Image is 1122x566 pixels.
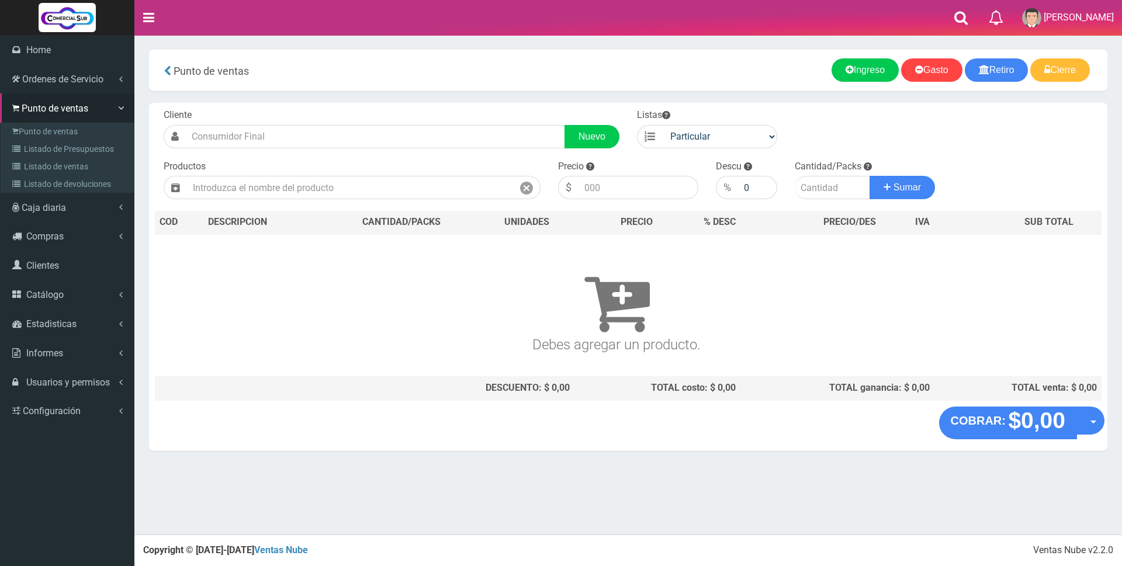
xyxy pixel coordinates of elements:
[704,216,736,227] span: % DESC
[26,289,64,300] span: Catálogo
[1008,408,1065,433] strong: $0,00
[26,377,110,388] span: Usuarios y permisos
[4,158,134,175] a: Listado de ventas
[915,216,930,227] span: IVA
[558,176,579,199] div: $
[894,182,921,192] span: Sumar
[1033,544,1113,557] div: Ventas Nube v2.2.0
[22,202,66,213] span: Caja diaria
[965,58,1028,82] a: Retiro
[26,348,63,359] span: Informes
[160,251,1073,352] h3: Debes agregar un producto.
[324,211,479,234] th: CANTIDAD/PACKS
[1030,58,1090,82] a: Cierre
[203,211,324,234] th: DES
[579,176,698,199] input: 000
[26,260,59,271] span: Clientes
[39,3,96,32] img: Logo grande
[186,125,565,148] input: Consumidor Final
[795,160,861,173] label: Cantidad/Packs
[558,160,584,173] label: Precio
[579,381,736,395] div: TOTAL costo: $ 0,00
[637,109,670,122] label: Listas
[1022,8,1041,27] img: User Image
[565,125,619,148] a: Nuevo
[939,381,1097,395] div: TOTAL venta: $ 0,00
[716,176,738,199] div: %
[621,216,653,229] span: PRECIO
[1044,12,1114,23] span: [PERSON_NAME]
[328,381,570,395] div: DESCUENTO: $ 0,00
[22,74,103,85] span: Ordenes de Servicio
[225,216,267,227] span: CRIPCION
[26,318,77,329] span: Estadisticas
[174,65,249,77] span: Punto de ventas
[155,211,203,234] th: COD
[143,544,308,555] strong: Copyright © [DATE]-[DATE]
[164,109,192,122] label: Cliente
[1024,216,1073,229] span: SUB TOTAL
[738,176,777,199] input: 000
[26,44,51,55] span: Home
[823,216,876,227] span: PRECIO/DES
[795,176,870,199] input: Cantidad
[479,211,574,234] th: UNIDADES
[4,175,134,193] a: Listado de devoluciones
[4,140,134,158] a: Listado de Presupuestos
[187,176,513,199] input: Introduzca el nombre del producto
[254,544,308,555] a: Ventas Nube
[901,58,962,82] a: Gasto
[23,405,81,416] span: Configuración
[745,381,930,395] div: TOTAL ganancia: $ 0,00
[4,123,134,140] a: Punto de ventas
[832,58,899,82] a: Ingreso
[164,160,206,173] label: Productos
[870,176,935,199] button: Sumar
[22,103,88,114] span: Punto de ventas
[716,160,742,173] label: Descu
[939,407,1078,439] button: COBRAR: $0,00
[951,414,1006,427] strong: COBRAR:
[26,231,64,242] span: Compras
